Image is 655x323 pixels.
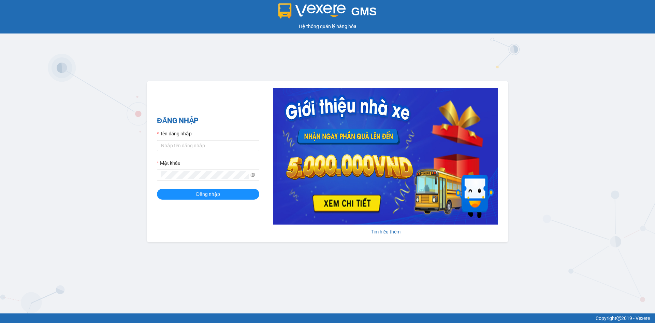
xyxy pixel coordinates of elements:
h2: ĐĂNG NHẬP [157,115,259,126]
span: copyright [616,316,621,321]
label: Tên đăng nhập [157,130,192,137]
div: Tìm hiểu thêm [273,228,498,235]
label: Mật khẩu [157,159,180,167]
span: GMS [351,5,377,18]
button: Đăng nhập [157,189,259,200]
div: Copyright 2019 - Vexere [5,314,650,322]
div: Hệ thống quản lý hàng hóa [2,23,653,30]
input: Mật khẩu [161,171,249,179]
img: banner-0 [273,88,498,225]
input: Tên đăng nhập [157,140,259,151]
span: Đăng nhập [196,190,220,198]
span: eye-invisible [250,173,255,177]
a: GMS [278,10,377,16]
img: logo 2 [278,3,346,18]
